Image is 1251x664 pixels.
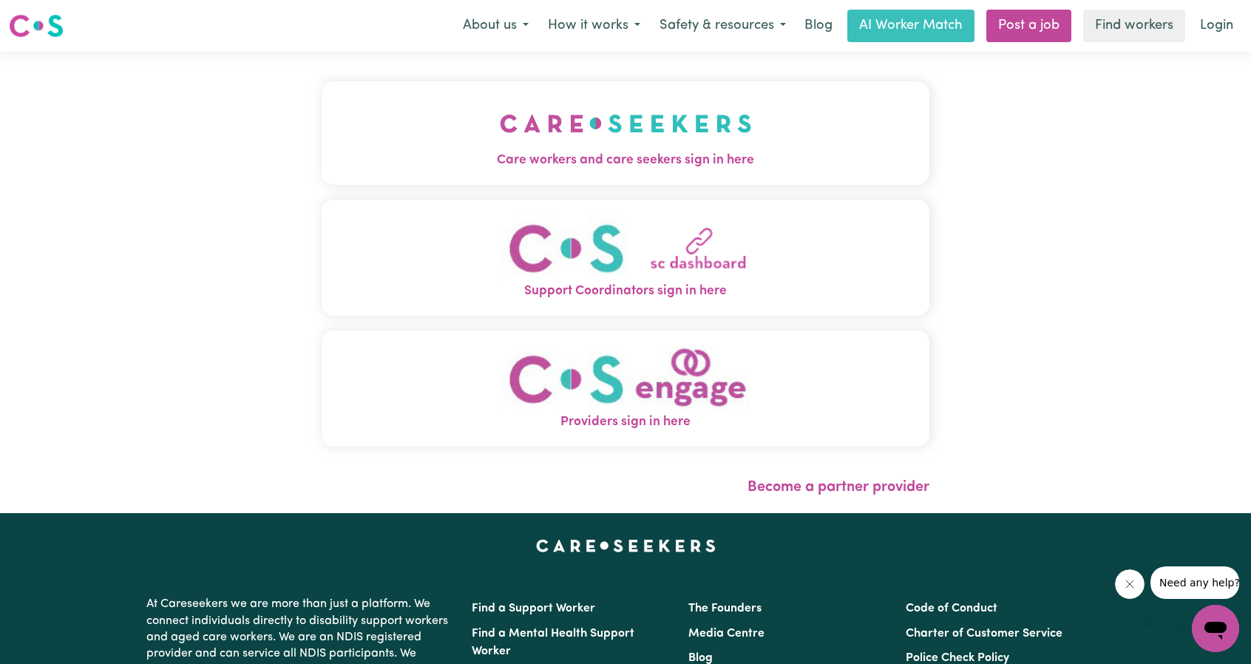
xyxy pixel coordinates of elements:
[688,603,762,614] a: The Founders
[9,13,64,39] img: Careseekers logo
[453,10,538,41] button: About us
[1115,569,1145,599] iframe: Close message
[747,480,929,495] a: Become a partner provider
[322,151,929,170] span: Care workers and care seekers sign in here
[538,10,650,41] button: How it works
[1191,10,1242,42] a: Login
[847,10,974,42] a: AI Worker Match
[322,282,929,301] span: Support Coordinators sign in here
[9,9,64,43] a: Careseekers logo
[1192,605,1239,652] iframe: Button to launch messaging window
[322,413,929,432] span: Providers sign in here
[322,81,929,185] button: Care workers and care seekers sign in here
[322,200,929,316] button: Support Coordinators sign in here
[536,540,716,552] a: Careseekers home page
[322,331,929,447] button: Providers sign in here
[906,603,997,614] a: Code of Conduct
[688,628,764,640] a: Media Centre
[796,10,841,42] a: Blog
[472,603,595,614] a: Find a Support Worker
[472,628,634,657] a: Find a Mental Health Support Worker
[1083,10,1185,42] a: Find workers
[1150,566,1239,599] iframe: Message from company
[9,10,89,22] span: Need any help?
[986,10,1071,42] a: Post a job
[906,652,1009,664] a: Police Check Policy
[906,628,1062,640] a: Charter of Customer Service
[650,10,796,41] button: Safety & resources
[688,652,713,664] a: Blog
